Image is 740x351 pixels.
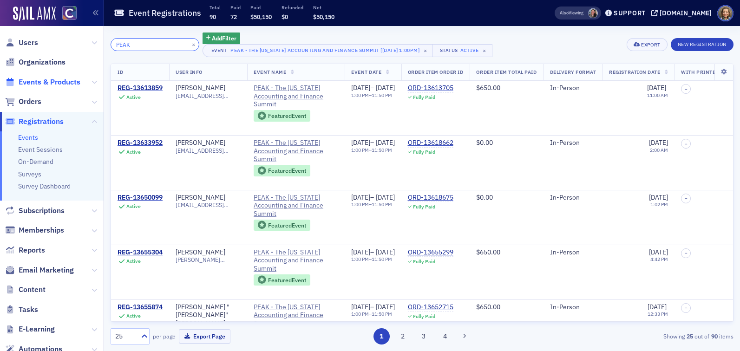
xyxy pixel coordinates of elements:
[5,305,38,315] a: Tasks
[18,170,41,178] a: Surveys
[5,57,65,67] a: Organizations
[372,201,392,208] time: 11:50 PM
[351,84,370,92] span: [DATE]
[254,69,286,75] span: Event Name
[176,92,241,99] span: [EMAIL_ADDRESS][DOMAIN_NAME]
[476,69,537,75] span: Order Item Total Paid
[627,38,667,51] button: Export
[254,274,310,286] div: Featured Event
[179,329,230,344] button: Export Page
[641,42,660,47] div: Export
[351,303,395,312] div: –
[203,32,241,44] button: AddFilter
[372,311,392,317] time: 11:50 PM
[351,138,370,147] span: [DATE]
[647,92,668,98] time: 11:00 AM
[254,84,338,109] a: PEAK - The [US_STATE] Accounting and Finance Summit
[282,13,288,20] span: $0
[351,256,369,262] time: 1:00 PM
[18,182,71,190] a: Survey Dashboard
[685,332,694,340] strong: 25
[550,84,596,92] div: In-Person
[62,6,77,20] img: SailAMX
[126,203,141,209] div: Active
[351,139,395,147] div: –
[476,303,500,311] span: $650.00
[550,194,596,202] div: In-Person
[254,248,338,273] a: PEAK - The [US_STATE] Accounting and Finance Summit
[413,259,435,265] div: Fully Paid
[351,194,395,202] div: –
[408,139,453,147] a: ORD-13618662
[176,248,225,257] a: [PERSON_NAME]
[254,220,310,231] div: Featured Event
[588,8,598,18] span: Tiffany Carson
[408,303,453,312] a: ORD-13652715
[210,47,229,53] div: Event
[685,86,688,92] span: –
[126,149,141,155] div: Active
[126,94,141,100] div: Active
[351,69,381,75] span: Event Date
[254,110,310,122] div: Featured Event
[609,69,660,75] span: Registration Date
[351,193,370,201] span: [DATE]
[230,13,237,20] span: 72
[176,84,225,92] a: [PERSON_NAME]
[560,10,569,16] div: Also
[647,84,666,92] span: [DATE]
[176,139,225,147] a: [PERSON_NAME]
[254,303,338,328] a: PEAK - The [US_STATE] Accounting and Finance Summit
[432,44,492,57] button: StatusActive×
[19,117,64,127] span: Registrations
[550,139,596,147] div: In-Person
[439,47,458,53] div: Status
[268,168,306,173] div: Featured Event
[19,206,65,216] span: Subscriptions
[111,38,199,51] input: Search…
[685,141,688,147] span: –
[118,248,163,257] div: REG-13655304
[5,225,64,235] a: Memberships
[254,84,338,109] span: PEAK - The Colorado Accounting and Finance Summit
[685,305,688,311] span: –
[351,201,369,208] time: 1:00 PM
[254,194,338,218] span: PEAK - The Colorado Accounting and Finance Summit
[351,84,395,92] div: –
[5,38,38,48] a: Users
[176,201,241,208] span: [EMAIL_ADDRESS][DOMAIN_NAME]
[650,147,668,153] time: 2:00 AM
[408,84,453,92] a: ORD-13613705
[230,45,419,55] div: PEAK - The [US_STATE] Accounting and Finance Summit [[DATE] 1:00pm]
[685,250,688,256] span: –
[118,303,163,312] div: REG-13655874
[413,204,435,210] div: Fully Paid
[118,194,163,202] a: REG-13650099
[210,13,216,20] span: 90
[254,248,338,273] span: PEAK - The Colorado Accounting and Finance Summit
[268,278,306,283] div: Featured Event
[230,4,241,11] p: Paid
[709,332,719,340] strong: 90
[19,77,80,87] span: Events & Products
[5,97,41,107] a: Orders
[376,303,395,311] span: [DATE]
[648,303,667,311] span: [DATE]
[13,6,56,21] img: SailAMX
[649,193,668,201] span: [DATE]
[685,195,688,201] span: –
[351,311,369,317] time: 1:00 PM
[660,9,712,17] div: [DOMAIN_NAME]
[671,38,733,51] button: New Registration
[480,46,489,55] span: ×
[649,138,668,147] span: [DATE]
[282,4,303,11] p: Refunded
[5,324,55,334] a: E-Learning
[176,303,241,328] a: [PERSON_NAME] "[PERSON_NAME]" [PERSON_NAME]
[351,201,395,208] div: –
[250,4,272,11] p: Paid
[671,39,733,48] a: New Registration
